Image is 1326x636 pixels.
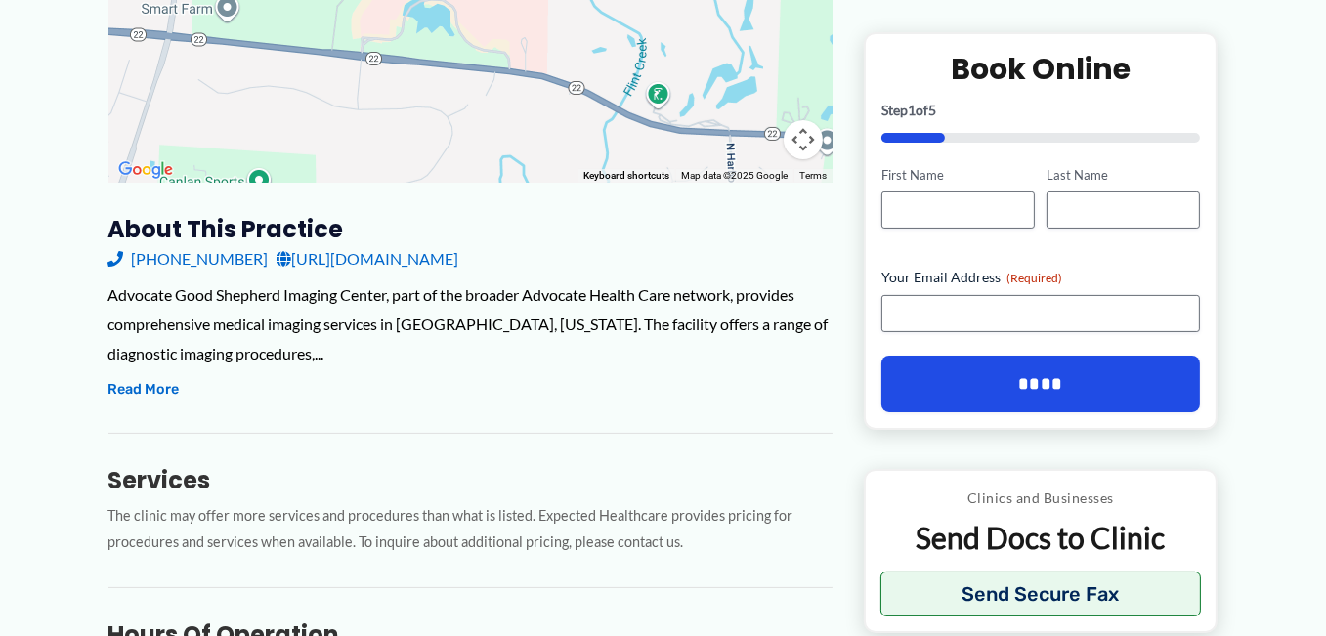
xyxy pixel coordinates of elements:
div: Advocate Good Shepherd Imaging Center, part of the broader Advocate Health Care network, provides... [108,280,833,367]
button: Send Secure Fax [880,572,1202,616]
p: Clinics and Businesses [880,486,1202,511]
label: Last Name [1047,165,1200,184]
label: First Name [881,165,1035,184]
h2: Book Online [881,49,1201,87]
span: (Required) [1006,271,1062,285]
span: Map data ©2025 Google [681,170,788,181]
a: Open this area in Google Maps (opens a new window) [113,157,178,183]
img: Google [113,157,178,183]
h3: Services [108,465,833,495]
a: [PHONE_NUMBER] [108,244,269,274]
span: 5 [928,101,936,117]
p: Send Docs to Clinic [880,519,1202,557]
label: Your Email Address [881,268,1201,287]
span: 1 [908,101,916,117]
p: Step of [881,103,1201,116]
button: Read More [108,378,180,402]
button: Keyboard shortcuts [583,169,669,183]
a: Terms [799,170,827,181]
button: Map camera controls [784,120,823,159]
a: [URL][DOMAIN_NAME] [277,244,459,274]
p: The clinic may offer more services and procedures than what is listed. Expected Healthcare provid... [108,503,833,556]
h3: About this practice [108,214,833,244]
